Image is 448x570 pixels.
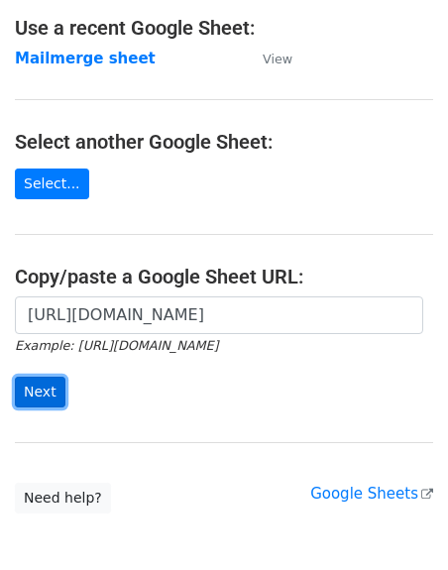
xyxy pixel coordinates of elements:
a: Select... [15,169,89,199]
h4: Use a recent Google Sheet: [15,16,433,40]
a: Need help? [15,483,111,513]
input: Next [15,377,65,407]
h4: Select another Google Sheet: [15,130,433,154]
a: Google Sheets [310,485,433,503]
a: Mailmerge sheet [15,50,156,67]
small: Example: [URL][DOMAIN_NAME] [15,338,218,353]
input: Paste your Google Sheet URL here [15,296,423,334]
a: View [243,50,292,67]
small: View [263,52,292,66]
iframe: Chat Widget [349,475,448,570]
h4: Copy/paste a Google Sheet URL: [15,265,433,288]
